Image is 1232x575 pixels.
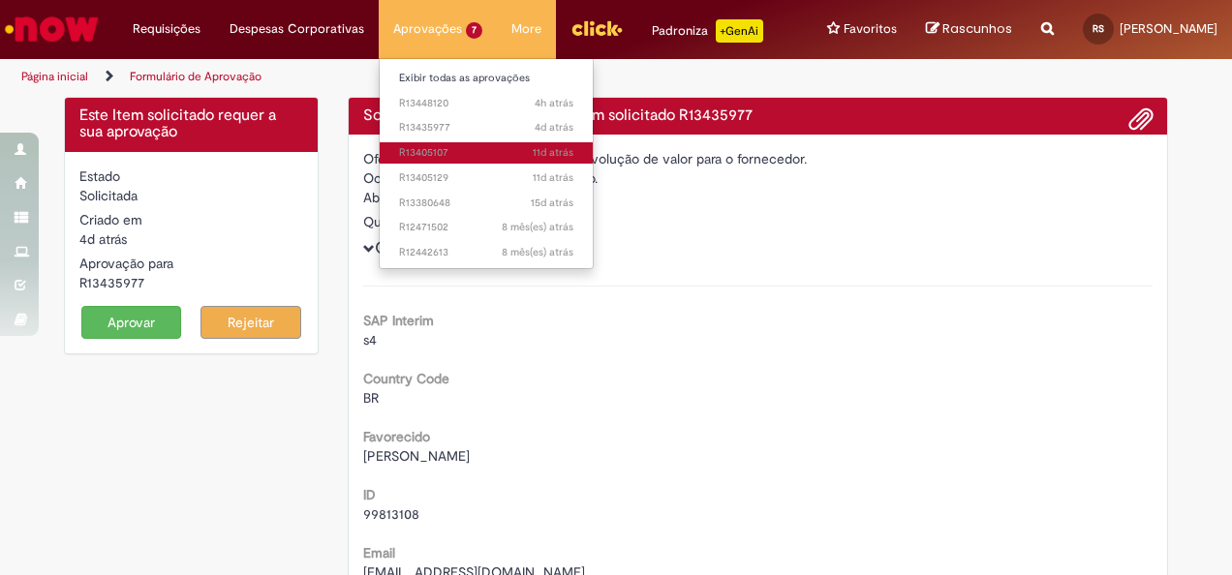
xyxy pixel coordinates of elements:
button: Rejeitar [200,306,301,339]
b: SAP Interim [363,312,434,329]
b: ID [363,486,376,503]
time: 25/08/2025 09:55:21 [79,230,127,248]
time: 27/12/2024 09:59:12 [502,245,573,259]
a: Aberto R12471502 : [380,217,593,238]
label: Aberto por [363,188,429,207]
button: Aprovar [81,306,182,339]
time: 06/01/2025 08:59:38 [502,220,573,234]
span: Requisições [133,19,200,39]
div: Solicitada [79,186,303,205]
span: R13405107 [399,145,573,161]
span: 8 mês(es) atrás [502,245,573,259]
a: Formulário de Aprovação [130,69,262,84]
time: 28/08/2025 09:27:44 [535,96,573,110]
b: Email [363,544,395,561]
h4: Solicitação de aprovação para Item solicitado R13435977 [363,107,1154,125]
div: Quantidade 1 [363,212,1154,231]
span: s4 [363,331,377,348]
span: R13448120 [399,96,573,111]
span: 4d atrás [79,230,127,248]
time: 17/08/2025 21:41:27 [533,145,573,160]
span: BR [363,389,379,407]
a: Aberto R13435977 : [380,117,593,138]
div: 25/08/2025 09:55:21 [79,229,303,249]
img: ServiceNow [2,10,102,48]
time: 25/08/2025 09:55:21 [535,120,573,135]
ul: Trilhas de página [15,59,807,95]
span: 8 mês(es) atrás [502,220,573,234]
span: RS [1093,22,1104,35]
span: More [511,19,541,39]
b: Favorecido [363,428,430,445]
span: [PERSON_NAME] [363,447,470,465]
span: 4d atrás [535,120,573,135]
ul: Aprovações [379,58,594,269]
time: 17/08/2025 21:36:49 [533,170,573,185]
div: R13435977 [79,273,303,292]
img: click_logo_yellow_360x200.png [570,14,623,43]
span: 4h atrás [535,96,573,110]
span: [PERSON_NAME] [1120,20,1217,37]
span: Despesas Corporativas [230,19,364,39]
span: 99813108 [363,505,419,523]
b: Country Code [363,370,449,387]
a: Página inicial [21,69,88,84]
span: 7 [466,22,482,39]
span: 11d atrás [533,170,573,185]
a: Aberto R12442613 : [380,242,593,263]
p: +GenAi [716,19,763,43]
a: Aberto R13380648 : [380,193,593,214]
div: Oferta destinada para Abatimento/Devolução de valor para o fornecedor. [363,149,1154,168]
a: Aberto R13448120 : [380,93,593,114]
span: Favoritos [844,19,897,39]
span: R12471502 [399,220,573,235]
span: Rascunhos [942,19,1012,38]
a: Exibir todas as aprovações [380,68,593,89]
label: Aprovação para [79,254,173,273]
span: 11d atrás [533,145,573,160]
label: Estado [79,166,120,186]
div: Ocorrencia de Avaria no Recebimento. [363,168,1154,188]
div: Padroniza [652,19,763,43]
div: [PERSON_NAME] [363,188,1154,212]
a: Aberto R13405129 : [380,167,593,189]
span: R13435977 [399,120,573,136]
span: R12442613 [399,245,573,260]
h4: Este Item solicitado requer a sua aprovação [79,107,303,141]
label: Criado em [79,210,142,229]
a: Aberto R13405107 : [380,142,593,164]
span: Aprovações [393,19,462,39]
span: R13380648 [399,196,573,211]
span: 15d atrás [531,196,573,210]
span: R13405129 [399,170,573,186]
a: Rascunhos [926,20,1012,39]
